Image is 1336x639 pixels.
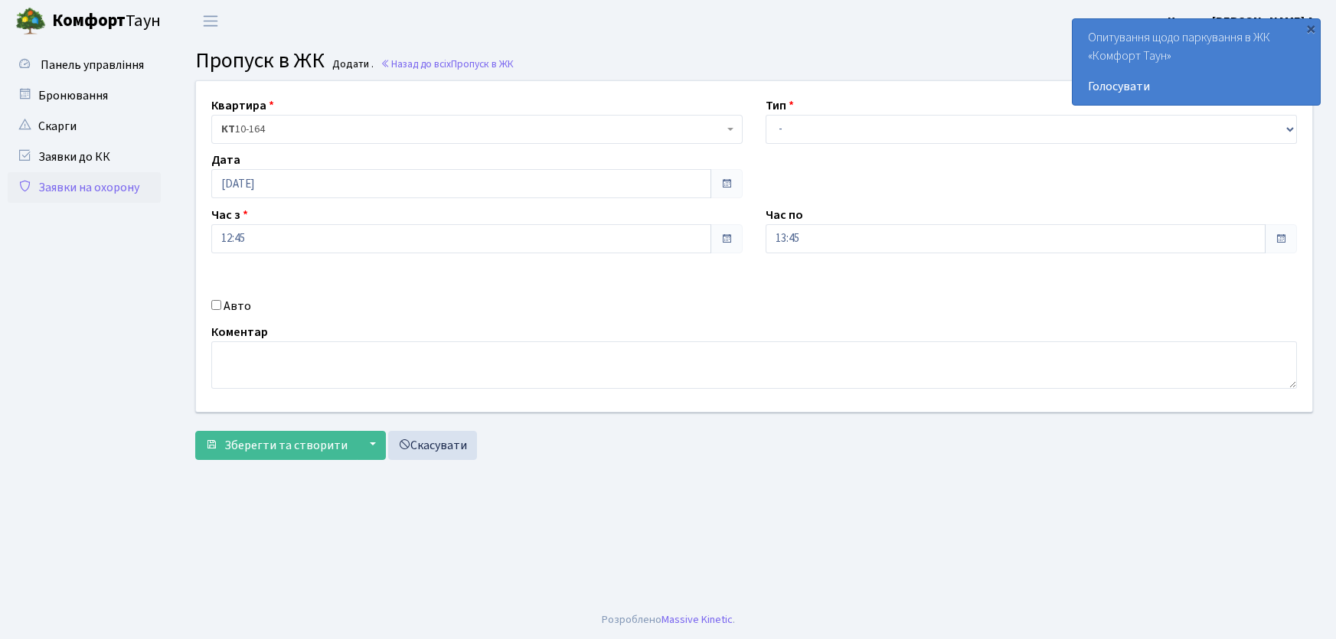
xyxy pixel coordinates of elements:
[211,323,268,341] label: Коментар
[1168,12,1318,31] a: Цитрус [PERSON_NAME] А.
[766,96,794,115] label: Тип
[381,57,514,71] a: Назад до всіхПропуск в ЖК
[451,57,514,71] span: Пропуск в ЖК
[211,96,274,115] label: Квартира
[1303,21,1318,36] div: ×
[8,172,161,203] a: Заявки на охорону
[8,142,161,172] a: Заявки до КК
[8,111,161,142] a: Скарги
[224,297,251,315] label: Авто
[224,437,348,454] span: Зберегти та створити
[41,57,144,73] span: Панель управління
[388,431,477,460] a: Скасувати
[211,206,248,224] label: Час з
[211,115,743,144] span: <b>КТ</b>&nbsp;&nbsp;&nbsp;&nbsp;10-164
[211,151,240,169] label: Дата
[329,58,374,71] small: Додати .
[195,431,358,460] button: Зберегти та створити
[661,611,733,628] a: Massive Kinetic
[1168,13,1318,30] b: Цитрус [PERSON_NAME] А.
[52,8,126,33] b: Комфорт
[221,122,724,137] span: <b>КТ</b>&nbsp;&nbsp;&nbsp;&nbsp;10-164
[8,80,161,111] a: Бронювання
[602,611,735,628] div: Розроблено .
[1073,19,1320,105] div: Опитування щодо паркування в ЖК «Комфорт Таун»
[191,8,230,34] button: Переключити навігацію
[8,50,161,80] a: Панель управління
[766,206,803,224] label: Час по
[1088,77,1305,96] a: Голосувати
[221,122,235,137] b: КТ
[15,6,46,37] img: logo.png
[52,8,161,34] span: Таун
[195,45,325,76] span: Пропуск в ЖК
